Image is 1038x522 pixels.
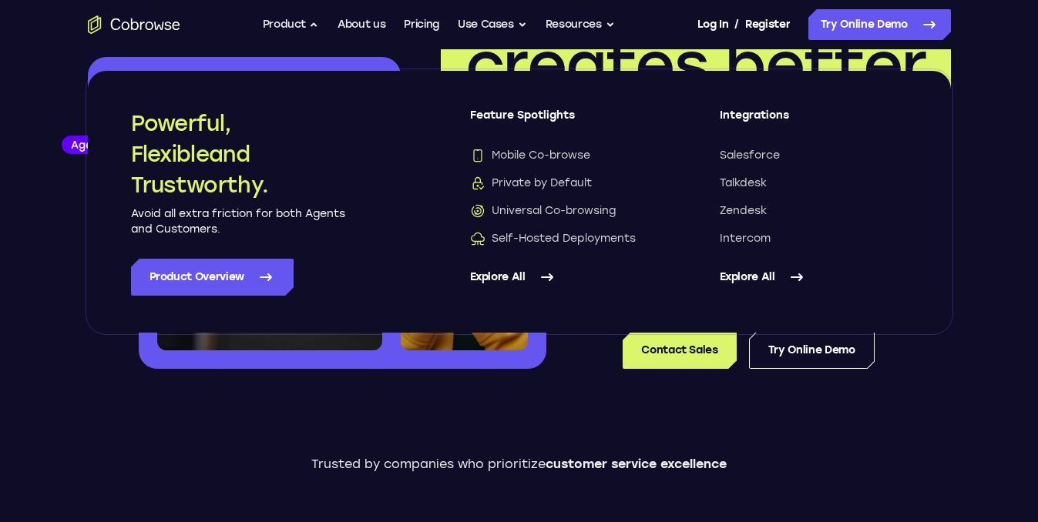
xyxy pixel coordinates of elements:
[720,176,908,191] a: Talkdesk
[470,203,485,219] img: Universal Co-browsing
[734,15,739,34] span: /
[470,176,592,191] span: Private by Default
[470,148,590,163] span: Mobile Co-browse
[720,148,908,163] a: Salesforce
[470,148,658,163] a: Mobile Co-browseMobile Co-browse
[720,108,908,136] span: Integrations
[720,259,908,296] a: Explore All
[470,148,485,163] img: Mobile Co-browse
[470,203,616,219] span: Universal Co-browsing
[263,9,320,40] button: Product
[720,148,780,163] span: Salesforce
[720,176,767,191] span: Talkdesk
[470,203,658,219] a: Universal Co-browsingUniversal Co-browsing
[470,108,658,136] span: Feature Spotlights
[88,15,180,34] a: Go to the home page
[470,231,636,246] span: Self-Hosted Deployments
[720,203,767,219] span: Zendesk
[720,231,771,246] span: Intercom
[131,108,347,200] h2: Powerful, Flexible and Trustworthy.
[546,9,615,40] button: Resources
[131,259,294,296] a: Product Overview
[745,9,790,40] a: Register
[720,203,908,219] a: Zendesk
[623,332,736,369] a: Contact Sales
[749,332,875,369] a: Try Online Demo
[458,9,527,40] button: Use Cases
[465,28,926,102] span: creates better
[404,9,439,40] a: Pricing
[808,9,951,40] a: Try Online Demo
[470,176,485,191] img: Private by Default
[131,206,347,237] p: Avoid all extra friction for both Agents and Customers.
[720,231,908,246] a: Intercom
[470,231,485,246] img: Self-Hosted Deployments
[470,231,658,246] a: Self-Hosted DeploymentsSelf-Hosted Deployments
[338,9,385,40] a: About us
[470,259,658,296] a: Explore All
[546,457,727,471] span: customer service excellence
[697,9,728,40] a: Log In
[470,176,658,191] a: Private by DefaultPrivate by Default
